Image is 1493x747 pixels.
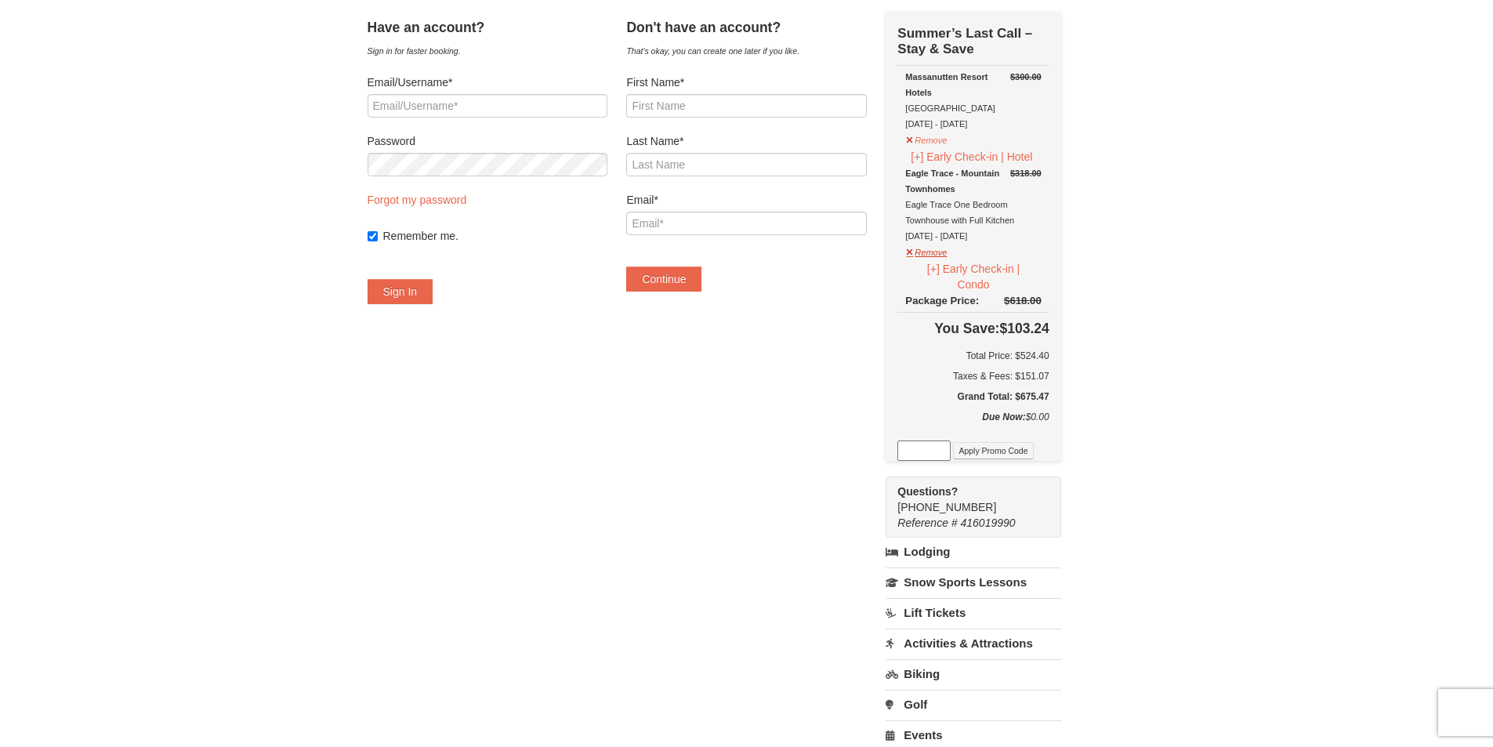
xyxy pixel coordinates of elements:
a: Activities & Attractions [886,629,1060,658]
a: Biking [886,659,1060,688]
input: Last Name [626,153,866,176]
span: 416019990 [961,517,1016,529]
div: Eagle Trace One Bedroom Townhouse with Full Kitchen [DATE] - [DATE] [905,165,1041,244]
h6: Total Price: $524.40 [897,348,1049,364]
div: That's okay, you can create one later if you like. [626,43,866,59]
input: Email* [626,212,866,235]
h4: $103.24 [897,321,1049,336]
div: Sign in for faster booking. [368,43,607,59]
div: Taxes & Fees: $151.07 [897,368,1049,384]
label: First Name* [626,74,866,90]
del: $300.00 [1010,72,1042,82]
del: $618.00 [1004,295,1042,306]
label: Email/Username* [368,74,607,90]
input: First Name [626,94,866,118]
label: Last Name* [626,133,866,149]
strong: Due Now: [982,412,1025,422]
span: You Save: [934,321,999,336]
button: Remove [905,241,948,260]
input: Email/Username* [368,94,607,118]
strong: Eagle Trace - Mountain Townhomes [905,169,999,194]
label: Password [368,133,607,149]
strong: Massanutten Resort Hotels [905,72,987,97]
label: Remember me. [383,228,607,244]
strong: Questions? [897,485,958,498]
button: [+] Early Check-in | Condo [905,260,1041,293]
button: Continue [626,267,701,292]
a: Golf [886,690,1060,719]
a: Forgot my password [368,194,467,206]
del: $318.00 [1010,169,1042,178]
a: Lift Tickets [886,598,1060,627]
div: [GEOGRAPHIC_DATA] [DATE] - [DATE] [905,69,1041,132]
span: [PHONE_NUMBER] [897,484,1032,513]
span: Package Price: [905,295,979,306]
button: [+] Early Check-in | Hotel [905,148,1038,165]
a: Lodging [886,538,1060,566]
label: Email* [626,192,866,208]
div: $0.00 [897,409,1049,441]
button: Sign In [368,279,433,304]
button: Apply Promo Code [953,442,1033,459]
a: Snow Sports Lessons [886,568,1060,597]
span: Reference # [897,517,957,529]
button: Remove [905,129,948,148]
strong: Summer’s Last Call – Stay & Save [897,26,1032,56]
h5: Grand Total: $675.47 [897,389,1049,404]
h4: Don't have an account? [626,20,866,35]
h4: Have an account? [368,20,607,35]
